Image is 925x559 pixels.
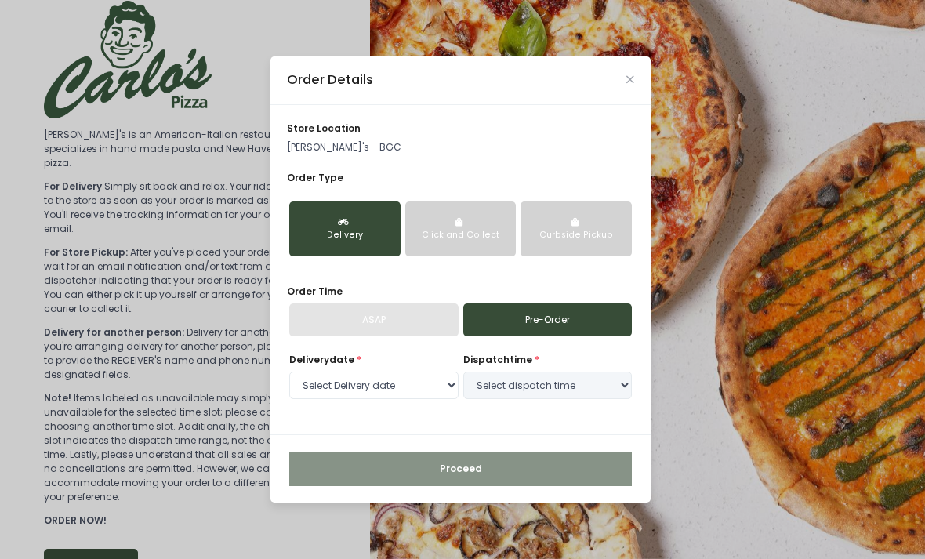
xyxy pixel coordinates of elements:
[405,201,517,256] button: Click and Collect
[287,140,634,154] p: [PERSON_NAME]'s - BGC
[287,71,373,90] div: Order Details
[289,353,354,366] span: Delivery date
[287,171,343,184] span: Order Type
[289,201,401,256] button: Delivery
[626,76,634,84] button: Close
[415,229,506,241] div: Click and Collect
[289,452,632,486] button: Proceed
[521,201,632,256] button: Curbside Pickup
[287,122,361,135] span: store location
[463,353,532,366] span: dispatch time
[463,303,633,336] a: Pre-Order
[531,229,622,241] div: Curbside Pickup
[299,229,390,241] div: Delivery
[287,285,343,298] span: Order Time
